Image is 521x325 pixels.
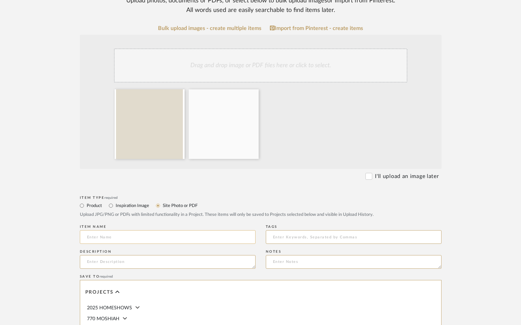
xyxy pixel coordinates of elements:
mat-radio-group: Select item type [80,201,442,210]
div: Description [80,250,256,254]
a: Import from Pinterest - create items [270,25,363,31]
div: Item Type [80,196,442,200]
span: 770 MOSHIAH [87,316,119,321]
div: Tags [266,225,442,229]
span: required [104,196,118,200]
div: Item name [80,225,256,229]
span: required [100,275,113,278]
div: Upload JPG/PNG or PDFs with limited functionality in a Project. These items will only be saved to... [80,211,442,218]
span: 2025 HOMESHOWS [87,306,132,310]
a: Bulk upload images - create multiple items [158,26,261,31]
label: I'll upload an image later [375,172,439,180]
label: Site Photo or PDF [162,202,198,209]
span: Projects [85,290,114,295]
label: Inspiration Image [115,202,149,209]
label: Product [86,202,102,209]
input: Enter Keywords, Separated by Commas [266,230,442,244]
input: Enter Name [80,230,256,244]
div: Save To [80,275,442,279]
div: Notes [266,250,442,254]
